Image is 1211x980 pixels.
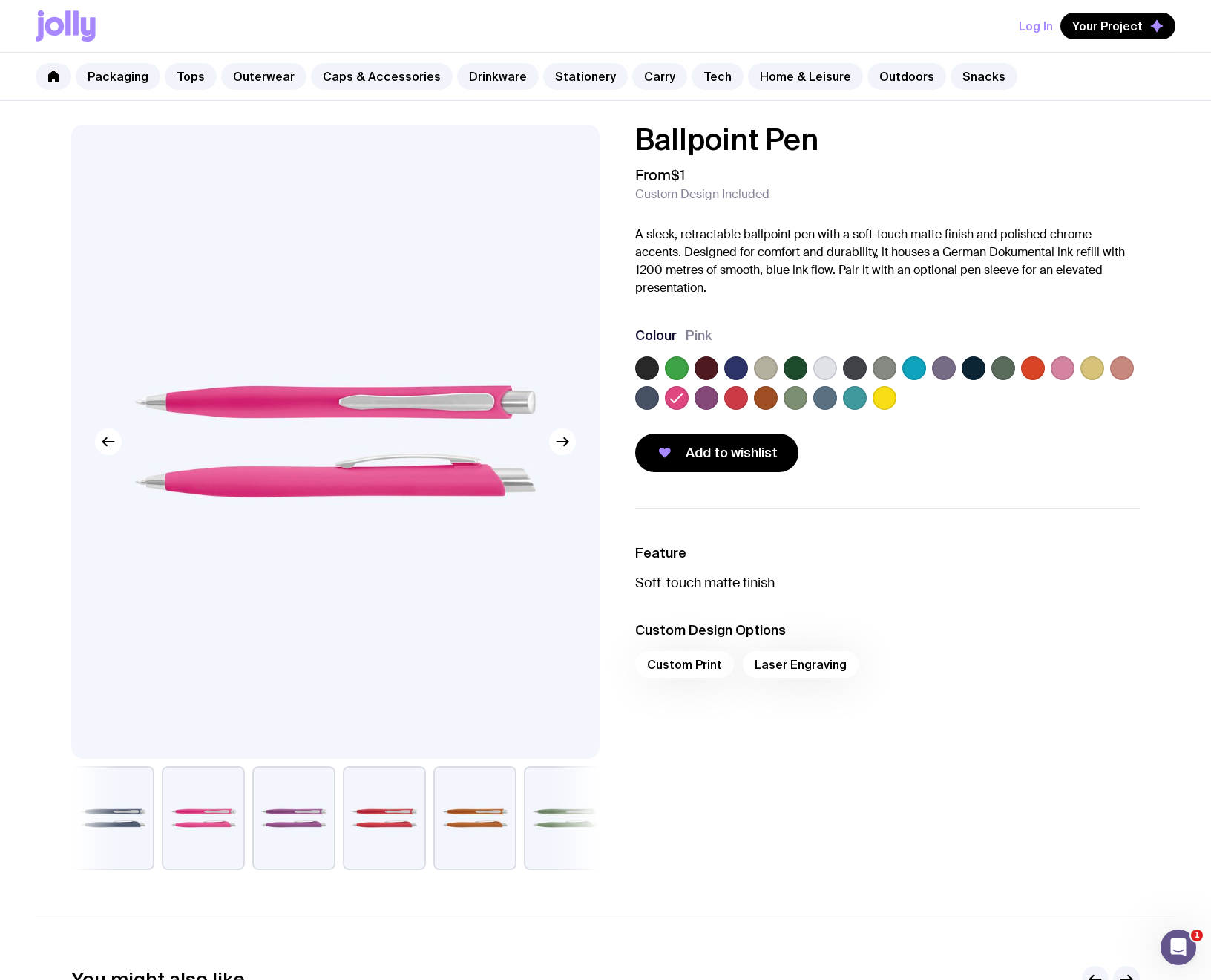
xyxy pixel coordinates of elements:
[632,63,687,90] a: Carry
[1072,19,1143,33] span: Your Project
[748,63,863,90] a: Home & Leisure
[692,63,744,90] a: Tech
[1191,930,1203,941] span: 1
[867,63,946,90] a: Outdoors
[1060,13,1175,39] button: Your Project
[686,444,778,462] span: Add to wishlist
[671,166,685,185] span: $1
[635,187,769,202] span: Custom Design Included
[165,63,217,90] a: Tops
[635,125,1140,154] h1: Ballpoint Pen
[457,63,539,90] a: Drinkware
[635,327,677,344] h3: Colour
[635,544,1140,562] h3: Feature
[76,63,160,90] a: Packaging
[635,621,1140,639] h3: Custom Design Options
[635,574,1140,592] p: Soft-touch matte finish
[635,434,798,472] button: Add to wishlist
[543,63,628,90] a: Stationery
[221,63,306,90] a: Outerwear
[1161,930,1196,965] iframe: Intercom live chat
[635,166,685,184] span: From
[951,63,1017,90] a: Snacks
[1019,13,1053,39] button: Log In
[311,63,453,90] a: Caps & Accessories
[686,327,712,344] span: Pink
[635,226,1140,297] p: A sleek, retractable ballpoint pen with a soft-touch matte finish and polished chrome accents. De...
